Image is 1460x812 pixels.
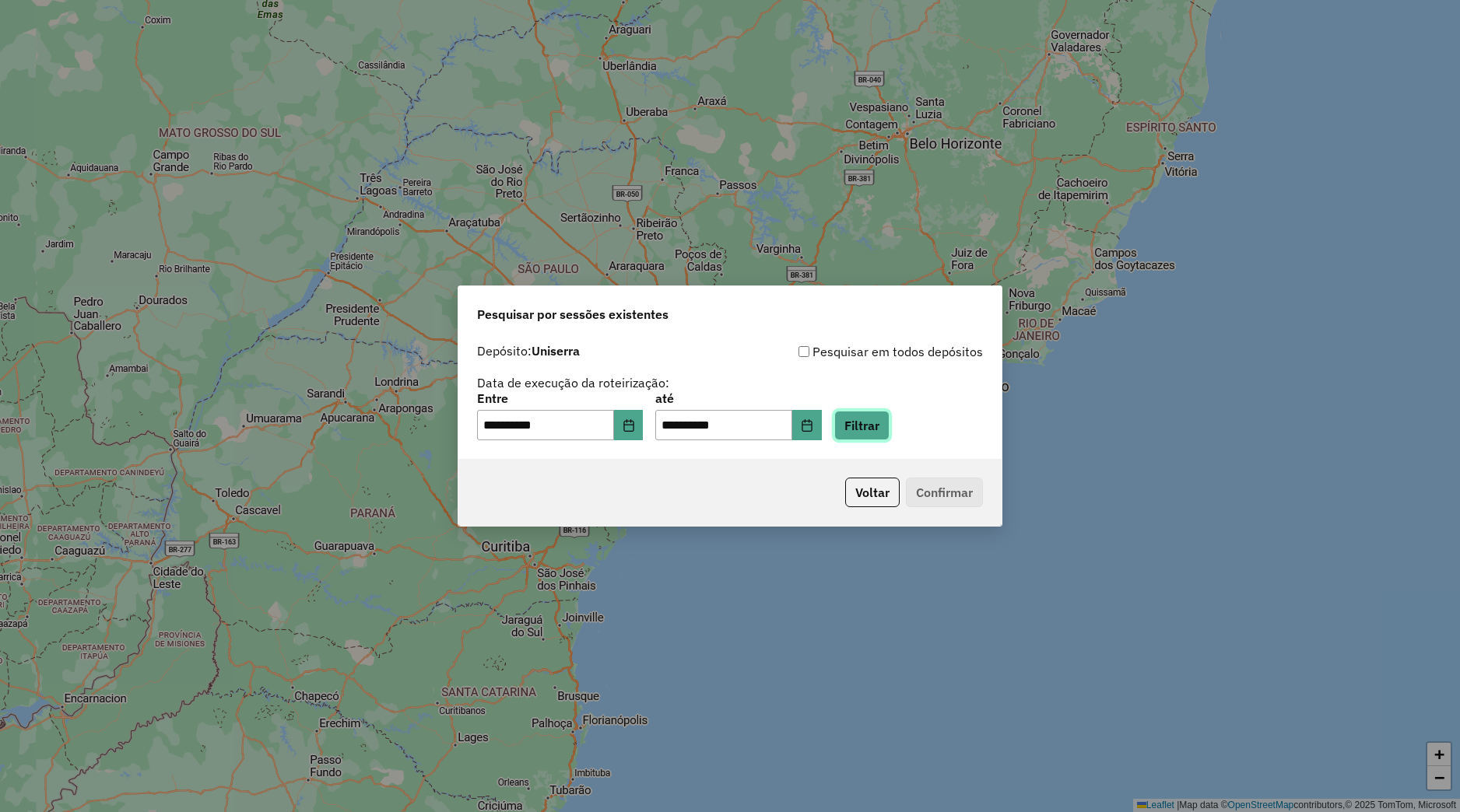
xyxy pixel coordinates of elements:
span: Pesquisar por sessões existentes [477,305,669,324]
button: Choose Date [792,410,822,441]
div: Pesquisar em todos depósitos [730,342,983,361]
label: Entre [477,389,643,408]
strong: Uniserra [532,343,580,359]
label: Depósito: [477,341,580,360]
label: até [655,389,821,408]
label: Data de execução da roteirização: [477,373,669,392]
button: Filtrar [834,411,890,440]
button: Choose Date [614,410,644,441]
button: Voltar [845,478,900,507]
